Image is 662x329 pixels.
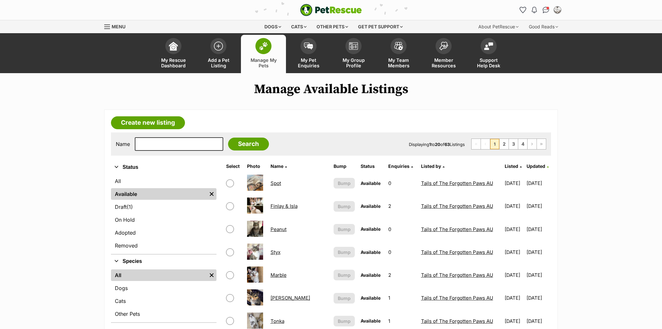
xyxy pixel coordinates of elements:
button: Status [111,163,216,171]
img: pet-enquiries-icon-7e3ad2cf08bfb03b45e93fb7055b45f3efa6380592205ae92323e6603595dc1f.svg [304,43,313,50]
span: Bump [338,318,351,324]
td: 1 [386,287,418,309]
span: Bump [338,226,351,233]
a: Available [111,188,207,200]
span: Bump [338,249,351,256]
td: [DATE] [527,287,550,309]
a: Create new listing [111,116,185,129]
td: [DATE] [502,172,526,194]
span: Previous page [481,139,490,149]
a: Tonka [271,318,284,324]
span: My Rescue Dashboard [159,57,188,68]
span: Available [361,249,381,255]
a: Listed [505,163,522,169]
a: My Group Profile [331,35,376,73]
a: Dogs [111,282,216,294]
th: Status [358,161,385,171]
a: Name [271,163,287,169]
div: Status [111,174,216,254]
a: Peanut [271,226,287,232]
span: Available [361,272,381,278]
a: Other Pets [111,308,216,320]
strong: 63 [445,142,450,147]
td: [DATE] [527,264,550,286]
img: add-pet-listing-icon-0afa8454b4691262ce3f59096e99ab1cd57d4a30225e0717b998d2c9b9846f56.svg [214,42,223,51]
img: logo-e224e6f780fb5917bec1dbf3a21bbac754714ae5b6737aabdf751b685950b380.svg [300,4,362,16]
span: Manage My Pets [249,57,278,68]
span: My Pet Enquiries [294,57,323,68]
a: Marble [271,272,287,278]
span: Listed [505,163,518,169]
a: All [111,175,216,187]
a: Page 3 [509,139,518,149]
a: Spot [271,180,281,186]
span: Available [361,203,381,209]
img: help-desk-icon-fdf02630f3aa405de69fd3d07c3f3aa587a6932b1a1747fa1d2bba05be0121f9.svg [484,42,493,50]
div: Good Reads [524,20,563,33]
img: Peanut [247,221,263,237]
td: [DATE] [502,241,526,263]
td: 0 [386,241,418,263]
td: [DATE] [527,172,550,194]
button: My account [552,5,563,15]
label: Name [116,141,130,147]
span: First page [472,139,481,149]
a: Add a Pet Listing [196,35,241,73]
a: Tails of The Forgotten Paws AU [421,249,493,255]
span: My Group Profile [339,57,368,68]
td: [DATE] [502,195,526,217]
div: Other pets [312,20,353,33]
span: Page 1 [490,139,499,149]
a: Styx [271,249,280,255]
span: Updated [527,163,545,169]
img: manage-my-pets-icon-02211641906a0b7f246fdf0571729dbe1e7629f14944591b6c1af311fb30b64b.svg [259,42,268,50]
th: Photo [244,161,267,171]
a: On Hold [111,214,216,226]
td: 2 [386,195,418,217]
strong: 20 [435,142,440,147]
div: About PetRescue [474,20,523,33]
span: Available [361,295,381,301]
a: Favourites [518,5,528,15]
td: 2 [386,264,418,286]
a: My Pet Enquiries [286,35,331,73]
a: Remove filter [207,269,216,281]
a: All [111,269,207,281]
a: Next page [528,139,537,149]
img: team-members-icon-5396bd8760b3fe7c0b43da4ab00e1e3bb1a5d9ba89233759b79545d2d3fc5d0d.svg [394,42,403,50]
button: Bump [334,316,355,326]
img: Tails of The Forgotten Paws AU profile pic [554,7,561,13]
span: Available [361,180,381,186]
a: Removed [111,240,216,251]
span: Bump [338,203,351,210]
button: Species [111,257,216,266]
img: chat-41dd97257d64d25036548639549fe6c8038ab92f7586957e7f3b1b290dea8141.svg [543,7,549,13]
button: Bump [334,247,355,257]
a: Listed by [421,163,445,169]
a: Page 4 [518,139,527,149]
button: Bump [334,293,355,304]
a: Cats [111,295,216,307]
a: Conversations [541,5,551,15]
span: My Team Members [384,57,413,68]
div: Species [111,268,216,322]
span: (1) [127,203,133,211]
a: Draft [111,201,216,213]
span: Member Resources [429,57,458,68]
a: Manage My Pets [241,35,286,73]
a: Remove filter [207,188,216,200]
div: Dogs [260,20,286,33]
a: Menu [104,20,130,32]
div: Cats [287,20,311,33]
th: Bump [331,161,357,171]
span: Available [361,318,381,324]
button: Notifications [529,5,539,15]
img: group-profile-icon-3fa3cf56718a62981997c0bc7e787c4b2cf8bcc04b72c1350f741eb67cf2f40e.svg [349,42,358,50]
a: Page 2 [500,139,509,149]
th: Select [224,161,244,171]
button: Bump [334,178,355,189]
span: Displaying to of Listings [409,142,465,147]
td: 0 [386,218,418,240]
img: member-resources-icon-8e73f808a243e03378d46382f2149f9095a855e16c252ad45f914b54edf8863c.svg [439,42,448,50]
img: dashboard-icon-eb2f2d2d3e046f16d808141f083e7271f6b2e854fb5c12c21221c1fb7104beca.svg [169,42,178,51]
